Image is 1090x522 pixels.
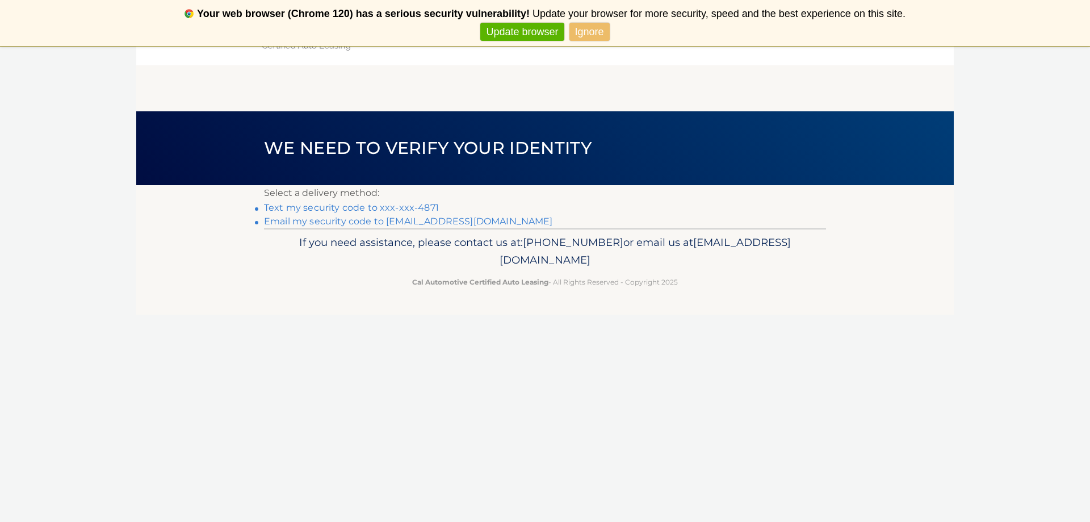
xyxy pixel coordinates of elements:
[197,8,530,19] b: Your web browser (Chrome 120) has a serious security vulnerability!
[264,202,439,213] a: Text my security code to xxx-xxx-4871
[412,278,548,286] strong: Cal Automotive Certified Auto Leasing
[264,216,553,227] a: Email my security code to [EMAIL_ADDRESS][DOMAIN_NAME]
[533,8,905,19] span: Update your browser for more security, speed and the best experience on this site.
[264,137,592,158] span: We need to verify your identity
[264,185,826,201] p: Select a delivery method:
[271,276,819,288] p: - All Rights Reserved - Copyright 2025
[271,233,819,270] p: If you need assistance, please contact us at: or email us at
[569,23,610,41] a: Ignore
[523,236,623,249] span: [PHONE_NUMBER]
[480,23,564,41] a: Update browser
